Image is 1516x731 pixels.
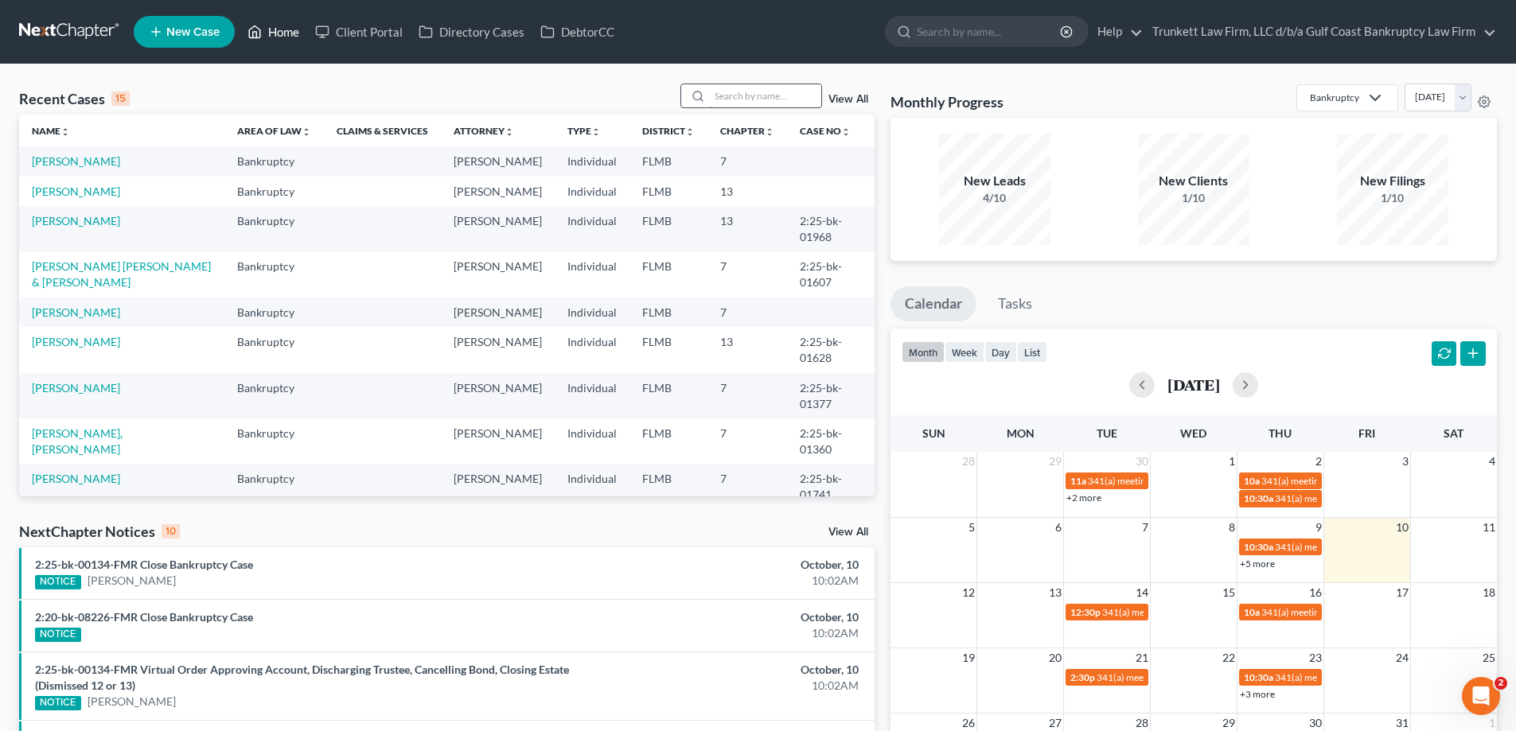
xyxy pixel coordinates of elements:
[594,573,859,589] div: 10:02AM
[1308,583,1323,602] span: 16
[224,252,324,297] td: Bankruptcy
[411,17,532,46] a: Directory Cases
[1017,341,1047,363] button: list
[555,373,629,418] td: Individual
[629,297,707,327] td: FLMB
[984,341,1017,363] button: day
[917,17,1062,46] input: Search by name...
[1134,648,1150,667] span: 21
[707,327,787,372] td: 13
[32,335,120,348] a: [PERSON_NAME]
[1240,688,1275,700] a: +3 more
[32,381,120,395] a: [PERSON_NAME]
[19,89,130,108] div: Recent Cases
[707,418,787,464] td: 7
[1097,671,1250,683] span: 341(a) meeting for [PERSON_NAME]
[1221,648,1237,667] span: 22
[35,610,253,624] a: 2:20-bk-08226-FMR Close Bankruptcy Case
[1167,376,1220,393] h2: [DATE]
[302,127,311,137] i: unfold_more
[939,190,1050,206] div: 4/10
[1070,475,1086,487] span: 11a
[555,465,629,510] td: Individual
[1102,606,1256,618] span: 341(a) meeting for [PERSON_NAME]
[441,297,555,327] td: [PERSON_NAME]
[1070,671,1095,683] span: 2:30p
[591,127,601,137] i: unfold_more
[1481,583,1497,602] span: 18
[961,452,976,471] span: 28
[1089,17,1143,46] a: Help
[441,252,555,297] td: [PERSON_NAME]
[1047,452,1063,471] span: 29
[224,327,324,372] td: Bankruptcy
[707,297,787,327] td: 7
[1180,426,1206,440] span: Wed
[961,648,976,667] span: 19
[1495,677,1507,690] span: 2
[1275,541,1513,553] span: 341(a) meeting for [PERSON_NAME] & [PERSON_NAME]
[1097,426,1117,440] span: Tue
[1394,583,1410,602] span: 17
[1314,452,1323,471] span: 2
[828,527,868,538] a: View All
[1314,518,1323,537] span: 9
[594,625,859,641] div: 10:02AM
[891,92,1004,111] h3: Monthly Progress
[1134,583,1150,602] span: 14
[32,305,120,319] a: [PERSON_NAME]
[224,146,324,176] td: Bankruptcy
[35,628,81,642] div: NOTICE
[629,373,707,418] td: FLMB
[594,609,859,625] div: October, 10
[454,125,514,137] a: Attorneyunfold_more
[594,678,859,694] div: 10:02AM
[1462,677,1500,715] iframe: Intercom live chat
[324,115,441,146] th: Claims & Services
[707,465,787,510] td: 7
[441,327,555,372] td: [PERSON_NAME]
[1054,518,1063,537] span: 6
[1358,426,1375,440] span: Fri
[1444,426,1463,440] span: Sat
[1047,583,1063,602] span: 13
[1261,606,1415,618] span: 341(a) meeting for [PERSON_NAME]
[787,252,875,297] td: 2:25-bk-01607
[111,91,130,106] div: 15
[441,146,555,176] td: [PERSON_NAME]
[1221,583,1237,602] span: 15
[945,341,984,363] button: week
[441,465,555,510] td: [PERSON_NAME]
[1240,558,1275,570] a: +5 more
[505,127,514,137] i: unfold_more
[1244,475,1260,487] span: 10a
[967,518,976,537] span: 5
[1227,518,1237,537] span: 8
[765,127,774,137] i: unfold_more
[32,472,120,485] a: [PERSON_NAME]
[162,524,180,539] div: 10
[224,373,324,418] td: Bankruptcy
[32,426,123,456] a: [PERSON_NAME], [PERSON_NAME]
[902,341,945,363] button: month
[35,575,81,589] div: NOTICE
[532,17,622,46] a: DebtorCC
[707,206,787,251] td: 13
[629,206,707,251] td: FLMB
[441,418,555,464] td: [PERSON_NAME]
[307,17,411,46] a: Client Portal
[961,583,976,602] span: 12
[629,177,707,206] td: FLMB
[35,663,569,692] a: 2:25-bk-00134-FMR Virtual Order Approving Account, Discharging Trustee, Cancelling Bond, Closing ...
[787,206,875,251] td: 2:25-bk-01968
[1047,648,1063,667] span: 20
[1244,606,1260,618] span: 10a
[555,206,629,251] td: Individual
[166,26,220,38] span: New Case
[720,125,774,137] a: Chapterunfold_more
[555,418,629,464] td: Individual
[787,373,875,418] td: 2:25-bk-01377
[1244,541,1273,553] span: 10:30a
[1487,452,1497,471] span: 4
[35,558,253,571] a: 2:25-bk-00134-FMR Close Bankruptcy Case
